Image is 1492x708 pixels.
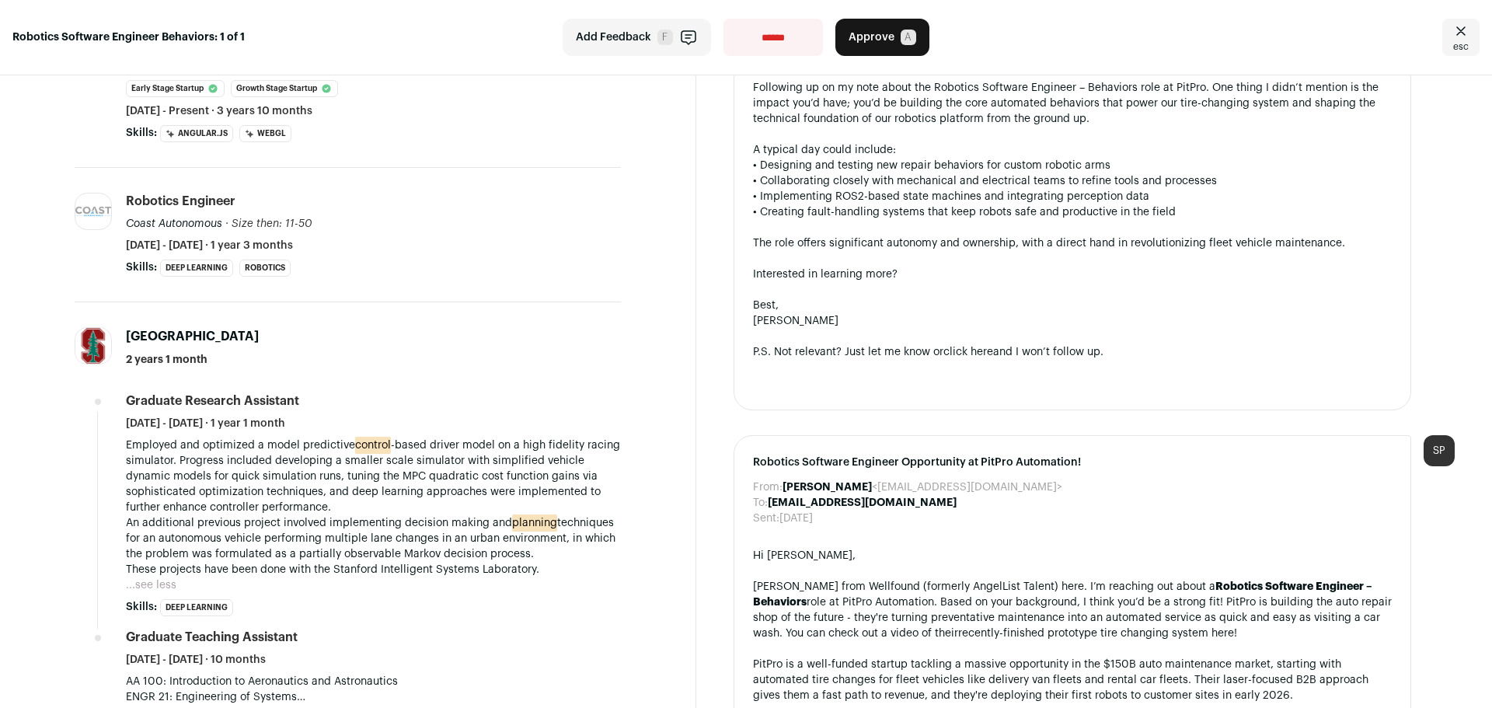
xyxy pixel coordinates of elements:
p: An additional previous project involved implementing decision making and techniques for an autono... [126,515,621,562]
span: Coast Autonomous [126,218,222,229]
span: Approve [849,30,894,45]
b: [PERSON_NAME] [783,482,872,493]
div: Graduate Teaching Assistant [126,629,298,646]
li: Early Stage Startup [126,80,225,97]
div: SP [1424,435,1455,466]
li: WebGL [239,125,291,142]
span: Skills: [126,599,157,615]
div: • Designing and testing new repair behaviors for custom robotic arms [753,158,1392,173]
dt: From: [753,480,783,495]
dd: [DATE] [779,511,813,526]
span: 2 years 1 month [126,352,207,368]
button: Approve A [835,19,929,56]
div: • Creating fault-handling systems that keep robots safe and productive in the field [753,204,1392,220]
li: Deep Learning [160,599,233,616]
img: 423957c518403bd77ff661b0d8a074f1880e4ffd5e0bdf683a9182f83bae0a18.png [75,204,111,218]
div: A typical day could include: [753,142,1392,158]
span: Add Feedback [576,30,651,45]
span: Robotics Software Engineer Opportunity at PitPro Automation! [753,455,1392,470]
div: The role offers significant autonomy and ownership, with a direct hand in revolutionizing fleet v... [753,235,1392,251]
div: • Implementing ROS2-based state machines and integrating perception data [753,189,1392,204]
dt: Sent: [753,511,779,526]
a: click here [943,347,993,357]
div: Interested in learning more? [753,267,1392,282]
button: ...see less [126,577,176,593]
li: Robotics [239,260,291,277]
a: Close [1442,19,1480,56]
a: recently-finished prototype tire changing system here [958,628,1234,639]
span: esc [1453,40,1469,53]
div: P.S. Not relevant? Just let me know or and I won’t follow up. [753,344,1392,360]
dt: To: [753,495,768,511]
div: PitPro is a well-funded startup tackling a massive opportunity in the $150B auto maintenance mark... [753,657,1392,703]
strong: Robotics Software Engineer Behaviors: 1 of 1 [12,30,245,45]
span: [DATE] - [DATE] · 1 year 3 months [126,238,293,253]
b: [EMAIL_ADDRESS][DOMAIN_NAME] [768,497,957,508]
div: [PERSON_NAME] from Wellfound (formerly AngelList Talent) here. I’m reaching out about a role at P... [753,579,1392,641]
div: Hi [PERSON_NAME], [753,548,1392,563]
div: • Collaborating closely with mechanical and electrical teams to refine tools and processes [753,173,1392,189]
div: Following up on my note about the Robotics Software Engineer – Behaviors role at PitPro. One thin... [753,80,1392,127]
span: [DATE] - [DATE] · 10 months [126,652,266,668]
span: · Size then: 11-50 [225,218,312,229]
span: [DATE] - [DATE] · 1 year 1 month [126,416,285,431]
dd: <[EMAIL_ADDRESS][DOMAIN_NAME]> [783,480,1062,495]
img: 2b801cd5bec887f28ddb2c6a5957ae4ce349b64e67da803fd0eca5884aedafb4.jpg [75,328,111,364]
li: Deep Learning [160,260,233,277]
div: [PERSON_NAME] [753,313,1392,329]
div: Graduate Research Assistant [126,392,299,410]
span: A [901,30,916,45]
mark: control [355,437,391,454]
span: Skills: [126,260,157,275]
li: Growth Stage Startup [231,80,338,97]
div: Best, [753,298,1392,313]
mark: planning [512,514,557,532]
li: Angular.js [160,125,233,142]
span: Skills: [126,125,157,141]
p: Employed and optimized a model predictive -based driver model on a high fidelity racing simulator... [126,438,621,515]
button: Add Feedback F [563,19,711,56]
p: These projects have been done with the Stanford Intelligent Systems Laboratory. [126,562,621,577]
span: [DATE] - Present · 3 years 10 months [126,103,312,119]
div: Robotics Engineer [126,193,235,210]
span: F [657,30,673,45]
span: [GEOGRAPHIC_DATA] [126,330,259,343]
p: AA 100: Introduction to Aeronautics and Astronautics ENGR 21: Engineering of Systems AA 131: Spac... [126,674,621,705]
